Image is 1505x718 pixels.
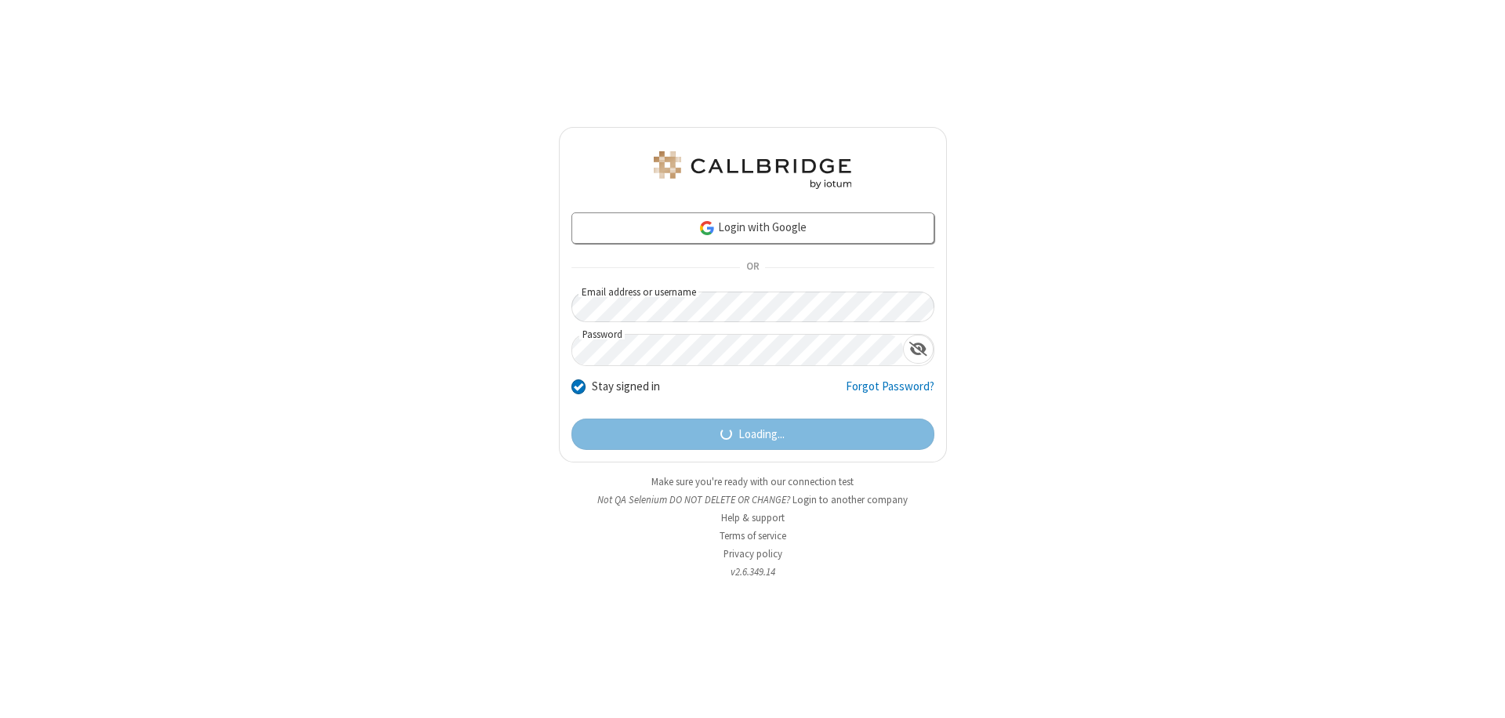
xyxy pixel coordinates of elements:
a: Privacy policy [723,547,782,560]
span: OR [740,257,765,279]
img: google-icon.png [698,219,716,237]
a: Help & support [721,511,785,524]
span: Loading... [738,426,785,444]
input: Email address or username [571,292,934,322]
a: Forgot Password? [846,378,934,408]
label: Stay signed in [592,378,660,396]
li: Not QA Selenium DO NOT DELETE OR CHANGE? [559,492,947,507]
li: v2.6.349.14 [559,564,947,579]
a: Login with Google [571,212,934,244]
img: QA Selenium DO NOT DELETE OR CHANGE [651,151,854,189]
button: Login to another company [792,492,908,507]
button: Loading... [571,419,934,450]
a: Make sure you're ready with our connection test [651,475,854,488]
a: Terms of service [720,529,786,542]
input: Password [572,335,903,365]
div: Show password [903,335,934,364]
